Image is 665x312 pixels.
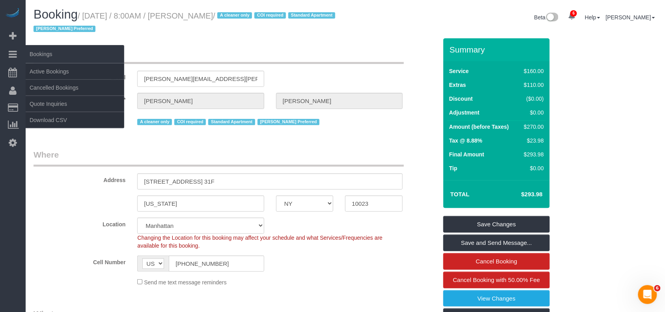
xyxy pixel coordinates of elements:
input: Email [137,71,264,87]
label: Final Amount [449,150,484,158]
span: COI required [174,119,206,125]
small: / [DATE] / 8:00AM / [PERSON_NAME] [34,11,338,34]
label: Service [449,67,469,75]
a: Save and Send Message... [443,235,550,251]
span: Send me text message reminders [144,279,226,286]
input: Zip Code [345,195,403,212]
span: 6 [570,10,577,17]
label: Cell Number [28,256,131,266]
input: Last Name [276,93,403,109]
span: Bookings [26,45,124,63]
iframe: Intercom live chat [638,285,657,304]
span: Cancel Booking with 50.00% Fee [453,276,540,283]
label: Location [28,218,131,228]
div: $110.00 [521,81,544,89]
strong: Total [450,191,470,197]
input: City [137,195,264,212]
div: $160.00 [521,67,544,75]
div: $293.98 [521,150,544,158]
a: View Changes [443,290,550,307]
a: Quote Inquiries [26,96,124,112]
img: Automaid Logo [5,8,21,19]
legend: Who [34,46,404,64]
span: Standard Apartment [288,12,335,19]
a: 6 [564,8,579,25]
div: ($0.00) [521,95,544,103]
a: Cancel Booking [443,253,550,270]
span: Changing the Location for this booking may affect your schedule and what Services/Frequencies are... [137,235,383,249]
a: [PERSON_NAME] [606,14,655,21]
a: Help [585,14,600,21]
a: Active Bookings [26,64,124,79]
label: Tax @ 8.88% [449,137,482,145]
span: Booking [34,8,78,21]
img: New interface [545,13,559,23]
span: Standard Apartment [208,119,255,125]
a: Cancelled Bookings [26,80,124,96]
legend: Where [34,149,404,167]
label: Adjustment [449,109,480,117]
span: [PERSON_NAME] Preferred [34,26,95,32]
label: Extras [449,81,466,89]
a: Beta [534,14,559,21]
input: Cell Number [169,256,264,272]
a: Cancel Booking with 50.00% Fee [443,272,550,288]
label: Amount (before Taxes) [449,123,509,131]
span: 6 [654,285,661,291]
h3: Summary [450,45,546,54]
ul: Bookings [26,63,124,128]
div: $0.00 [521,109,544,117]
label: Address [28,173,131,184]
div: $0.00 [521,164,544,172]
a: Download CSV [26,112,124,128]
span: A cleaner only [217,12,252,19]
div: $23.98 [521,137,544,145]
span: [PERSON_NAME] Preferred [258,119,319,125]
input: First Name [137,93,264,109]
span: COI required [254,12,286,19]
h4: $293.98 [498,191,543,198]
label: Tip [449,164,458,172]
label: Discount [449,95,473,103]
span: A cleaner only [137,119,172,125]
a: Save Changes [443,216,550,233]
div: $270.00 [521,123,544,131]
